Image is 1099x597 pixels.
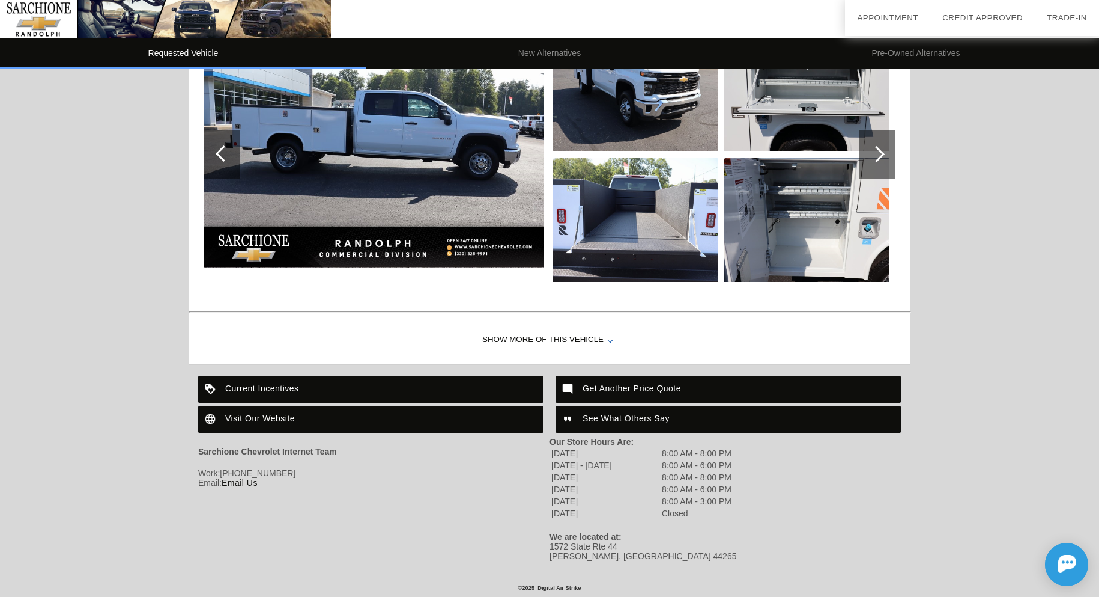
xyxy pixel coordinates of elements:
[204,41,544,268] img: image.aspx
[724,27,889,151] img: image.aspx
[551,472,660,483] td: [DATE]
[551,460,660,471] td: [DATE] - [DATE]
[556,376,583,403] img: ic_mode_comment_white_24dp_2x.png
[661,496,732,507] td: 8:00 AM - 3:00 PM
[551,496,660,507] td: [DATE]
[549,542,901,561] div: 1572 State Rte 44 [PERSON_NAME], [GEOGRAPHIC_DATA] 44265
[551,448,660,459] td: [DATE]
[556,406,583,433] img: ic_format_quote_white_24dp_2x.png
[991,532,1099,597] iframe: Chat Assistance
[198,406,543,433] a: Visit Our Website
[733,38,1099,69] li: Pre-Owned Alternatives
[198,376,543,403] a: Current Incentives
[549,437,634,447] strong: Our Store Hours Are:
[556,406,901,433] a: See What Others Say
[198,447,337,456] strong: Sarchione Chevrolet Internet Team
[724,158,889,282] img: image.aspx
[198,376,225,403] img: ic_loyalty_white_24dp_2x.png
[661,484,732,495] td: 8:00 AM - 6:00 PM
[198,406,225,433] img: ic_language_white_24dp_2x.png
[661,460,732,471] td: 8:00 AM - 6:00 PM
[661,508,732,519] td: Closed
[366,38,733,69] li: New Alternatives
[942,13,1023,22] a: Credit Approved
[549,532,622,542] strong: We are located at:
[551,508,660,519] td: [DATE]
[220,468,295,478] span: [PHONE_NUMBER]
[553,27,718,151] img: image.aspx
[661,472,732,483] td: 8:00 AM - 8:00 PM
[551,484,660,495] td: [DATE]
[556,376,901,403] a: Get Another Price Quote
[857,13,918,22] a: Appointment
[553,158,718,282] img: image.aspx
[198,468,549,478] div: Work:
[189,316,910,364] div: Show More of this Vehicle
[661,448,732,459] td: 8:00 AM - 8:00 PM
[222,478,258,488] a: Email Us
[1047,13,1087,22] a: Trade-In
[198,478,549,488] div: Email:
